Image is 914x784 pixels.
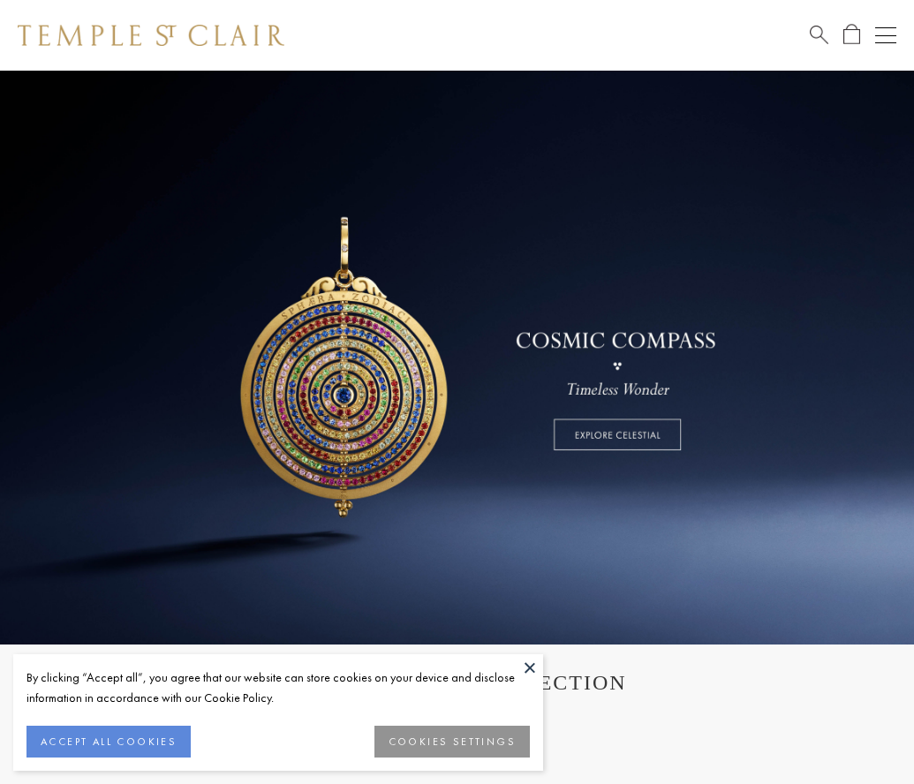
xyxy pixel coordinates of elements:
a: Search [810,24,828,46]
div: By clicking “Accept all”, you agree that our website can store cookies on your device and disclos... [26,667,530,708]
button: Open navigation [875,25,896,46]
button: ACCEPT ALL COOKIES [26,726,191,758]
a: Open Shopping Bag [843,24,860,46]
button: COOKIES SETTINGS [374,726,530,758]
img: Temple St. Clair [18,25,284,46]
